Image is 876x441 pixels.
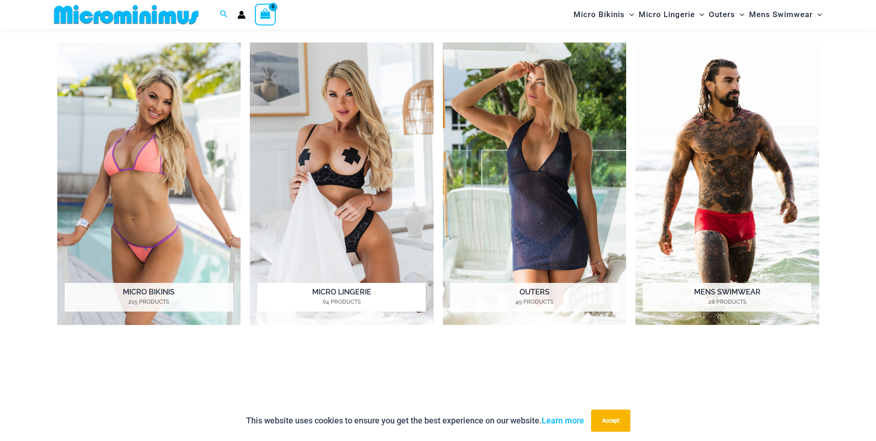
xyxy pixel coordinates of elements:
[636,3,707,26] a: Micro LingerieMenu ToggleMenu Toggle
[65,283,233,312] h2: Micro Bikinis
[450,283,619,312] h2: Outers
[542,416,584,425] a: Learn more
[643,283,811,312] h2: Mens Swimwear
[813,3,822,26] span: Menu Toggle
[50,4,202,25] img: MM SHOP LOGO FLAT
[57,43,241,325] img: Micro Bikinis
[735,3,744,26] span: Menu Toggle
[65,298,233,306] mark: 215 Products
[255,4,276,25] a: View Shopping Cart, empty
[57,43,241,325] a: Visit product category Micro Bikinis
[57,349,819,419] iframe: TrustedSite Certified
[443,43,627,325] a: Visit product category Outers
[450,298,619,306] mark: 49 Products
[443,43,627,325] img: Outers
[749,3,813,26] span: Mens Swimwear
[709,3,735,26] span: Outers
[707,3,747,26] a: OutersMenu ToggleMenu Toggle
[220,9,228,20] a: Search icon link
[237,11,246,19] a: Account icon link
[246,414,584,428] p: This website uses cookies to ensure you get the best experience on our website.
[635,43,819,325] img: Mens Swimwear
[695,3,704,26] span: Menu Toggle
[571,3,636,26] a: Micro BikinisMenu ToggleMenu Toggle
[625,3,634,26] span: Menu Toggle
[250,43,434,325] img: Micro Lingerie
[257,298,426,306] mark: 64 Products
[250,43,434,325] a: Visit product category Micro Lingerie
[747,3,824,26] a: Mens SwimwearMenu ToggleMenu Toggle
[574,3,625,26] span: Micro Bikinis
[257,283,426,312] h2: Micro Lingerie
[639,3,695,26] span: Micro Lingerie
[591,410,630,432] button: Accept
[635,43,819,325] a: Visit product category Mens Swimwear
[570,1,826,28] nav: Site Navigation
[643,298,811,306] mark: 28 Products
